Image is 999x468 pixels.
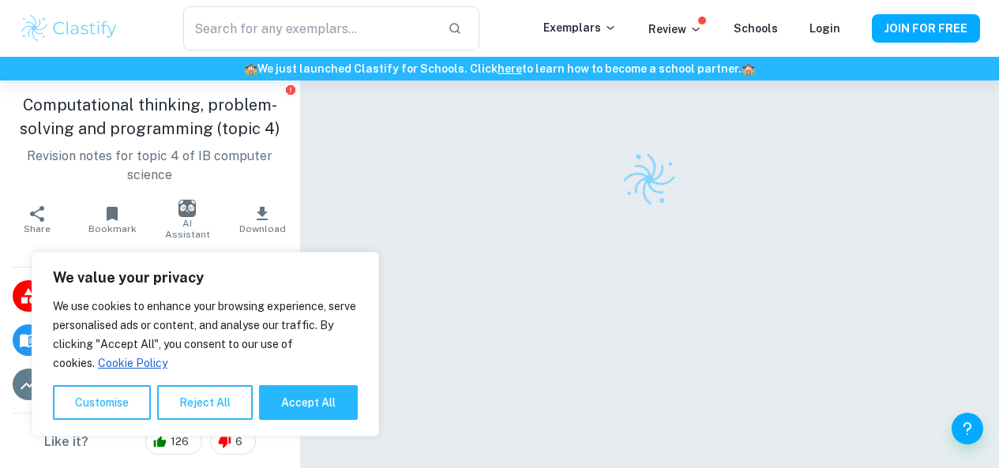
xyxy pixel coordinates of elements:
button: Reject All [157,385,253,420]
span: Bookmark [88,223,137,234]
h1: Computational thinking, problem-solving and programming (topic 4) [13,93,287,140]
p: Review [648,21,702,38]
p: Revision notes for topic 4 of IB computer science [13,147,287,185]
a: here [498,62,522,75]
img: AI Assistant [178,200,196,217]
img: Clastify logo [616,146,682,212]
input: Search for any exemplars... [183,6,436,51]
button: Customise [53,385,151,420]
p: We value your privacy [53,268,358,287]
p: Exemplars [543,19,617,36]
img: Clastify logo [19,13,119,44]
div: 6 [210,429,256,455]
button: Download [225,197,300,241]
div: We value your privacy [32,252,379,436]
a: Schools [734,22,778,35]
a: Cookie Policy [97,356,168,370]
span: 🏫 [742,62,755,75]
a: Login [809,22,840,35]
p: We use cookies to enhance your browsing experience, serve personalised ads or content, and analys... [53,297,358,373]
h6: Like it? [44,432,88,451]
button: Report issue [285,84,297,95]
button: Accept All [259,385,358,420]
span: 6 [227,434,251,450]
button: Bookmark [75,197,150,241]
span: Share [24,223,51,234]
button: AI Assistant [150,197,225,241]
span: Download [239,223,286,234]
div: 126 [145,429,202,455]
button: Help and Feedback [952,413,983,444]
button: JOIN FOR FREE [872,14,980,43]
span: 🏫 [244,62,257,75]
span: 126 [162,434,197,450]
span: AI Assistant [160,218,216,240]
h6: We just launched Clastify for Schools. Click to learn how to become a school partner. [3,60,996,77]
